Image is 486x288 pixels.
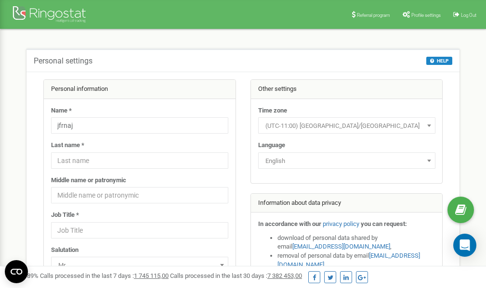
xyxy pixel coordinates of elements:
[277,251,435,269] li: removal of personal data by email ,
[323,220,359,227] a: privacy policy
[258,106,287,115] label: Time zone
[461,13,476,18] span: Log Out
[34,57,92,65] h5: Personal settings
[411,13,441,18] span: Profile settings
[51,152,228,169] input: Last name
[258,141,285,150] label: Language
[453,234,476,257] div: Open Intercom Messenger
[51,211,79,220] label: Job Title *
[267,272,302,279] u: 7 382 453,00
[134,272,169,279] u: 1 745 115,00
[51,106,72,115] label: Name *
[258,220,321,227] strong: In accordance with our
[51,246,79,255] label: Salutation
[54,259,225,272] span: Mr.
[277,234,435,251] li: download of personal data shared by email ,
[51,141,84,150] label: Last name *
[44,80,236,99] div: Personal information
[51,222,228,238] input: Job Title
[258,117,435,134] span: (UTC-11:00) Pacific/Midway
[51,257,228,273] span: Mr.
[170,272,302,279] span: Calls processed in the last 30 days :
[51,187,228,203] input: Middle name or patronymic
[292,243,390,250] a: [EMAIL_ADDRESS][DOMAIN_NAME]
[251,80,443,99] div: Other settings
[262,154,432,168] span: English
[51,117,228,134] input: Name
[5,260,28,283] button: Open CMP widget
[258,152,435,169] span: English
[361,220,407,227] strong: you can request:
[40,272,169,279] span: Calls processed in the last 7 days :
[357,13,390,18] span: Referral program
[251,194,443,213] div: Information about data privacy
[262,119,432,133] span: (UTC-11:00) Pacific/Midway
[426,57,452,65] button: HELP
[51,176,126,185] label: Middle name or patronymic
